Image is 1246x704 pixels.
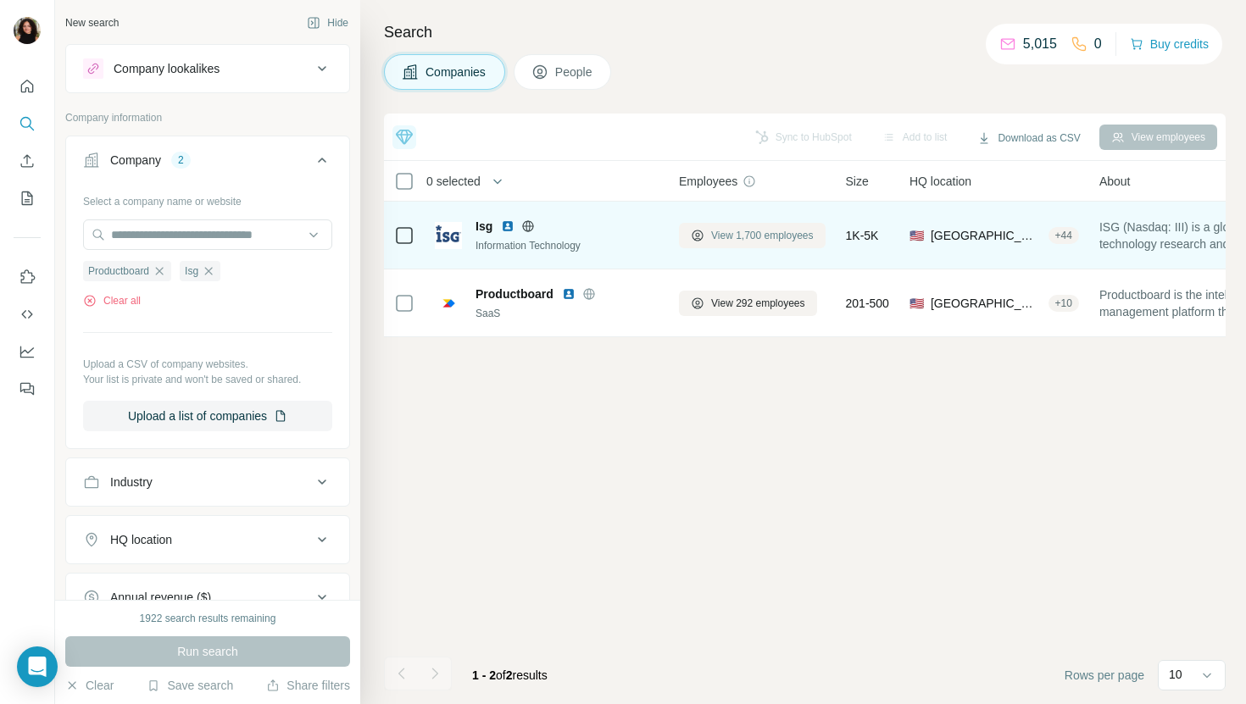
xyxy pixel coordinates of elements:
[679,223,826,248] button: View 1,700 employees
[435,290,462,317] img: Logo of Productboard
[83,357,332,372] p: Upload a CSV of company websites.
[295,10,360,36] button: Hide
[110,474,153,491] div: Industry
[147,677,233,694] button: Save search
[14,262,41,292] button: Use Surfe on LinkedIn
[66,577,349,618] button: Annual revenue ($)
[110,152,161,169] div: Company
[14,183,41,213] button: My lists
[909,227,924,244] span: 🇺🇸
[66,462,349,502] button: Industry
[426,64,487,80] span: Companies
[1065,667,1144,684] span: Rows per page
[83,293,141,308] button: Clear all
[476,306,659,321] div: SaaS
[435,222,462,249] img: Logo of Isg
[65,677,114,694] button: Clear
[931,295,1042,312] span: [GEOGRAPHIC_DATA], [US_STATE]
[66,140,349,187] button: Company2
[66,48,349,89] button: Company lookalikes
[1049,228,1079,243] div: + 44
[965,125,1092,151] button: Download as CSV
[501,219,515,233] img: LinkedIn logo
[472,668,548,682] span: results
[562,287,576,301] img: LinkedIn logo
[171,152,191,168] div: 2
[66,519,349,560] button: HQ location
[496,668,506,682] span: of
[846,227,879,244] span: 1K-5K
[185,263,198,279] span: Isg
[83,401,332,431] button: Upload a list of companies
[1094,34,1102,54] p: 0
[1169,666,1182,683] p: 10
[14,336,41,367] button: Dashboard
[1130,32,1209,56] button: Buy credits
[476,238,659,253] div: Information Technology
[476,285,553,302] span: Productboard
[846,173,869,190] span: Size
[679,173,737,190] span: Employees
[14,108,41,139] button: Search
[1023,34,1057,54] p: 5,015
[83,187,332,209] div: Select a company name or website
[846,295,889,312] span: 201-500
[384,20,1226,44] h4: Search
[1099,173,1131,190] span: About
[65,110,350,125] p: Company information
[110,531,172,548] div: HQ location
[1049,296,1079,311] div: + 10
[679,291,817,316] button: View 292 employees
[909,173,971,190] span: HQ location
[711,296,805,311] span: View 292 employees
[909,295,924,312] span: 🇺🇸
[14,146,41,176] button: Enrich CSV
[266,677,350,694] button: Share filters
[114,60,220,77] div: Company lookalikes
[555,64,594,80] span: People
[65,15,119,30] div: New search
[83,372,332,387] p: Your list is private and won't be saved or shared.
[931,227,1042,244] span: [GEOGRAPHIC_DATA], [US_STATE]
[476,218,492,235] span: Isg
[711,228,814,243] span: View 1,700 employees
[14,17,41,44] img: Avatar
[14,71,41,102] button: Quick start
[472,668,496,682] span: 1 - 2
[14,374,41,404] button: Feedback
[17,646,58,687] div: Open Intercom Messenger
[14,299,41,330] button: Use Surfe API
[506,668,513,682] span: 2
[426,173,481,190] span: 0 selected
[88,263,149,279] span: Productboard
[110,589,211,606] div: Annual revenue ($)
[140,611,276,626] div: 1922 search results remaining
